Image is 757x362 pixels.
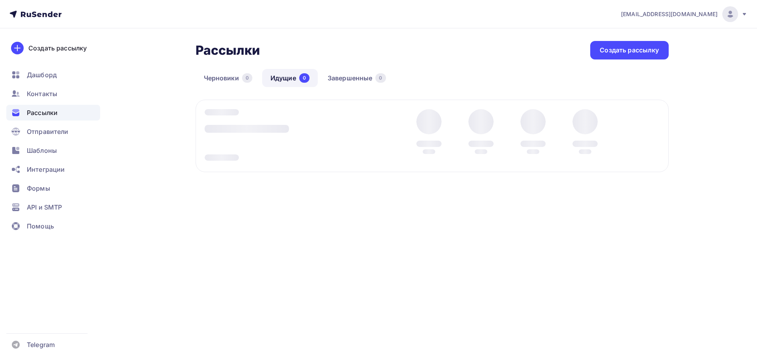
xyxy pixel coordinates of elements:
div: 0 [299,73,310,83]
div: 0 [375,73,386,83]
h2: Рассылки [196,43,260,58]
a: Шаблоны [6,143,100,158]
span: Дашборд [27,70,57,80]
a: Формы [6,180,100,196]
span: Интеграции [27,165,65,174]
span: Контакты [27,89,57,98]
div: 0 [242,73,252,83]
span: Telegram [27,340,55,349]
a: Контакты [6,86,100,102]
a: [EMAIL_ADDRESS][DOMAIN_NAME] [621,6,748,22]
a: Завершенные0 [319,69,394,87]
span: Шаблоны [27,146,57,155]
span: API и SMTP [27,202,62,212]
span: Рассылки [27,108,58,117]
a: Черновики0 [196,69,261,87]
span: Помощь [27,221,54,231]
a: Рассылки [6,105,100,121]
a: Дашборд [6,67,100,83]
span: Отправители [27,127,69,136]
span: [EMAIL_ADDRESS][DOMAIN_NAME] [621,10,718,18]
a: Идущие0 [262,69,318,87]
div: Создать рассылку [28,43,87,53]
a: Отправители [6,124,100,139]
div: Создать рассылку [600,46,659,55]
span: Формы [27,184,50,193]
